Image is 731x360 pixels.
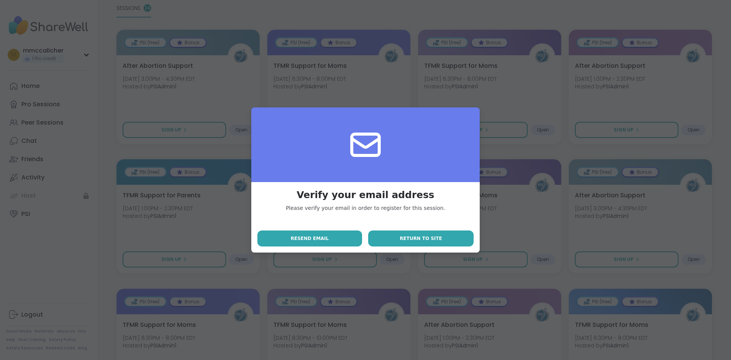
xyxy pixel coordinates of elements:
button: Resend email [257,230,362,246]
div: Please verify your email in order to register for this session. [286,205,445,212]
span: Resend email [290,235,329,242]
div: Verify your email address [286,188,445,202]
span: Return to site [400,235,442,242]
button: Return to site [368,230,474,246]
